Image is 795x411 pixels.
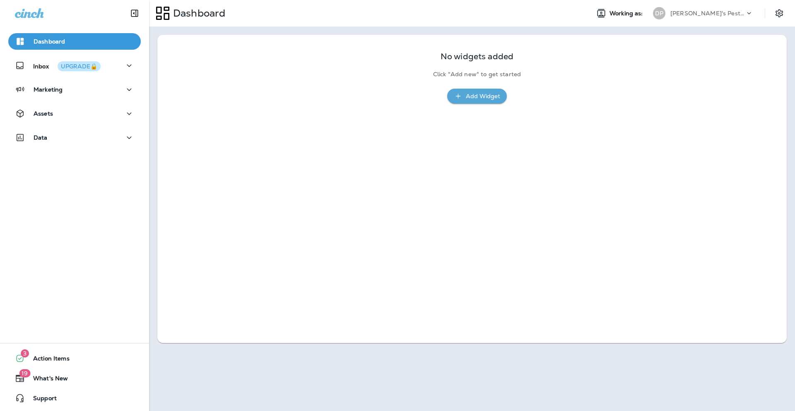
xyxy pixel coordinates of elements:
[8,57,141,74] button: InboxUPGRADE🔒
[21,349,29,358] span: 3
[34,110,53,117] p: Assets
[670,10,745,17] p: [PERSON_NAME]'s Pest Control
[772,6,787,21] button: Settings
[8,105,141,122] button: Assets
[8,81,141,98] button: Marketing
[33,61,101,70] p: Inbox
[61,63,97,69] div: UPGRADE🔒
[123,5,146,22] button: Collapse Sidebar
[58,61,101,71] button: UPGRADE🔒
[34,38,65,45] p: Dashboard
[433,71,521,78] p: Click "Add new" to get started
[609,10,645,17] span: Working as:
[441,53,513,60] p: No widgets added
[466,91,500,102] div: Add Widget
[8,33,141,50] button: Dashboard
[653,7,665,19] div: DP
[8,350,141,367] button: 3Action Items
[25,395,57,405] span: Support
[25,375,68,385] span: What's New
[170,7,225,19] p: Dashboard
[8,390,141,406] button: Support
[34,134,48,141] p: Data
[19,369,30,377] span: 19
[8,370,141,387] button: 19What's New
[25,355,70,365] span: Action Items
[8,129,141,146] button: Data
[34,86,63,93] p: Marketing
[447,89,507,104] button: Add Widget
